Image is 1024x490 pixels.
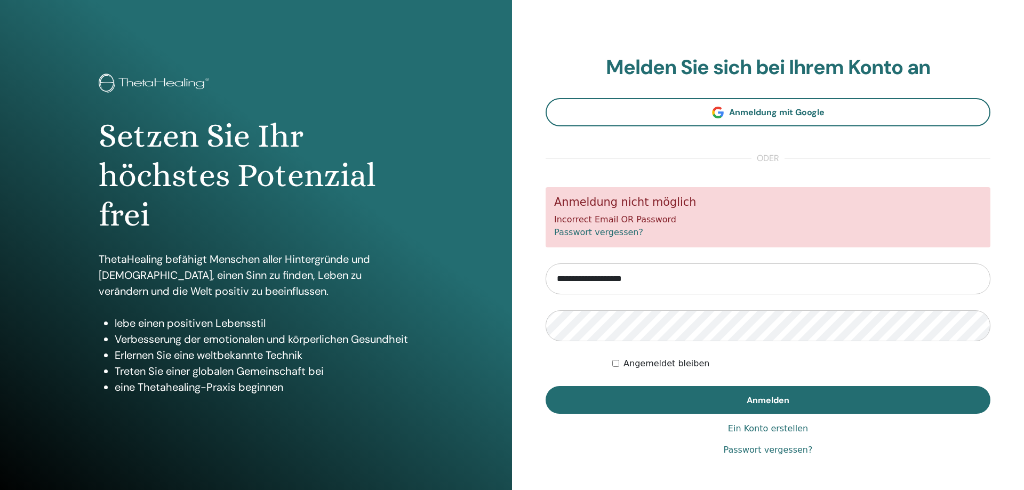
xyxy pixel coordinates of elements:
[115,331,413,347] li: Verbesserung der emotionalen und körperlichen Gesundheit
[747,395,789,406] span: Anmelden
[612,357,990,370] div: Keep me authenticated indefinitely or until I manually logout
[554,227,643,237] a: Passwort vergessen?
[546,98,990,126] a: Anmeldung mit Google
[115,379,413,395] li: eine Thetahealing-Praxis beginnen
[115,347,413,363] li: Erlernen Sie eine weltbekannte Technik
[728,422,808,435] a: Ein Konto erstellen
[99,116,413,235] h1: Setzen Sie Ihr höchstes Potenzial frei
[115,363,413,379] li: Treten Sie einer globalen Gemeinschaft bei
[546,187,990,247] div: Incorrect Email OR Password
[546,55,990,80] h2: Melden Sie sich bei Ihrem Konto an
[729,107,825,118] span: Anmeldung mit Google
[751,152,785,165] span: oder
[623,357,709,370] label: Angemeldet bleiben
[546,386,990,414] button: Anmelden
[554,196,982,209] h5: Anmeldung nicht möglich
[724,444,813,456] a: Passwort vergessen?
[99,251,413,299] p: ThetaHealing befähigt Menschen aller Hintergründe und [DEMOGRAPHIC_DATA], einen Sinn zu finden, L...
[115,315,413,331] li: lebe einen positiven Lebensstil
